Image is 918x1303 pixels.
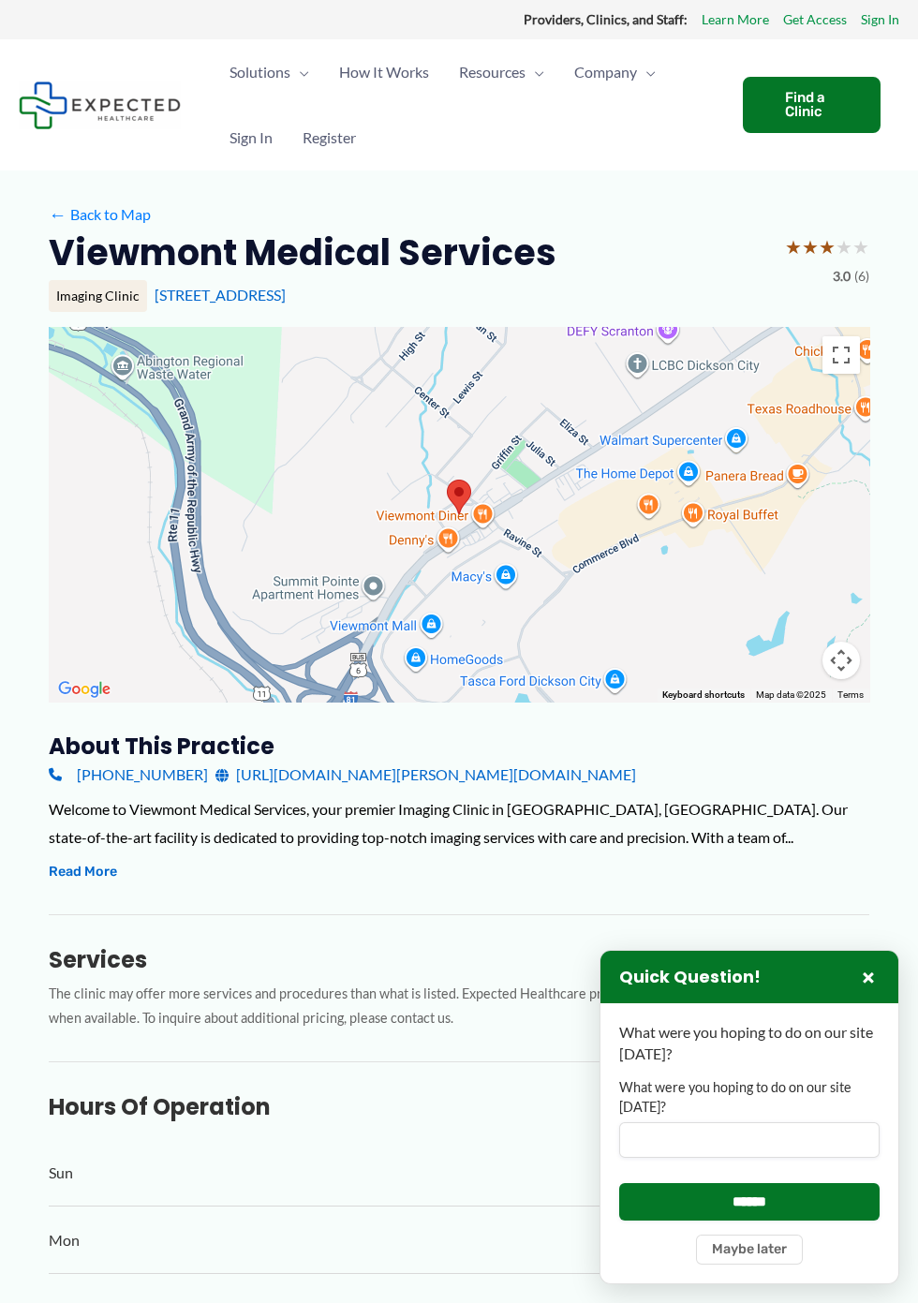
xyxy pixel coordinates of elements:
span: Menu Toggle [290,39,309,105]
a: [URL][DOMAIN_NAME][PERSON_NAME][DOMAIN_NAME] [215,761,636,789]
span: Register [303,105,356,170]
p: What were you hoping to do on our site [DATE]? [619,1022,880,1064]
div: Imaging Clinic [49,280,147,312]
img: Google [53,677,115,702]
span: ★ [819,230,836,264]
a: Find a Clinic [743,77,881,133]
span: Menu Toggle [637,39,656,105]
label: What were you hoping to do on our site [DATE]? [619,1078,880,1117]
p: The clinic may offer more services and procedures than what is listed. Expected Healthcare provid... [49,982,869,1032]
span: Mon [49,1226,80,1254]
a: Get Access [783,7,847,32]
a: Sign In [215,105,288,170]
button: Toggle fullscreen view [822,336,860,374]
span: Solutions [229,39,290,105]
button: Maybe later [696,1235,803,1265]
h3: Services [49,945,869,974]
button: Close [857,966,880,988]
span: Company [574,39,637,105]
span: 3.0 [833,264,851,289]
span: Menu Toggle [526,39,544,105]
nav: Primary Site Navigation [215,39,724,170]
a: CompanyMenu Toggle [559,39,671,105]
h3: About this practice [49,732,869,761]
a: [STREET_ADDRESS] [155,286,286,304]
img: Expected Healthcare Logo - side, dark font, small [19,81,181,129]
button: Map camera controls [822,642,860,679]
span: ★ [836,230,852,264]
div: Welcome to Viewmont Medical Services, your premier Imaging Clinic in [GEOGRAPHIC_DATA], [GEOGRAPH... [49,795,869,851]
button: Read More [49,861,117,883]
span: Sun [49,1159,73,1187]
a: Open this area in Google Maps (opens a new window) [53,677,115,702]
a: SolutionsMenu Toggle [215,39,324,105]
span: ★ [802,230,819,264]
a: ResourcesMenu Toggle [444,39,559,105]
a: Terms (opens in new tab) [837,689,864,700]
h3: Quick Question! [619,967,761,988]
span: Map data ©2025 [756,689,826,700]
a: Sign In [861,7,899,32]
span: (6) [854,264,869,289]
span: ★ [785,230,802,264]
a: Register [288,105,371,170]
button: Keyboard shortcuts [662,689,745,702]
span: ★ [852,230,869,264]
span: How It Works [339,39,429,105]
strong: Providers, Clinics, and Staff: [524,11,688,27]
a: Learn More [702,7,769,32]
h2: Viewmont Medical Services [49,230,556,275]
span: ← [49,205,67,223]
a: [PHONE_NUMBER] [49,761,208,789]
h3: Hours of Operation [49,1092,869,1121]
a: How It Works [324,39,444,105]
span: Resources [459,39,526,105]
span: Sign In [229,105,273,170]
a: ←Back to Map [49,200,151,229]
